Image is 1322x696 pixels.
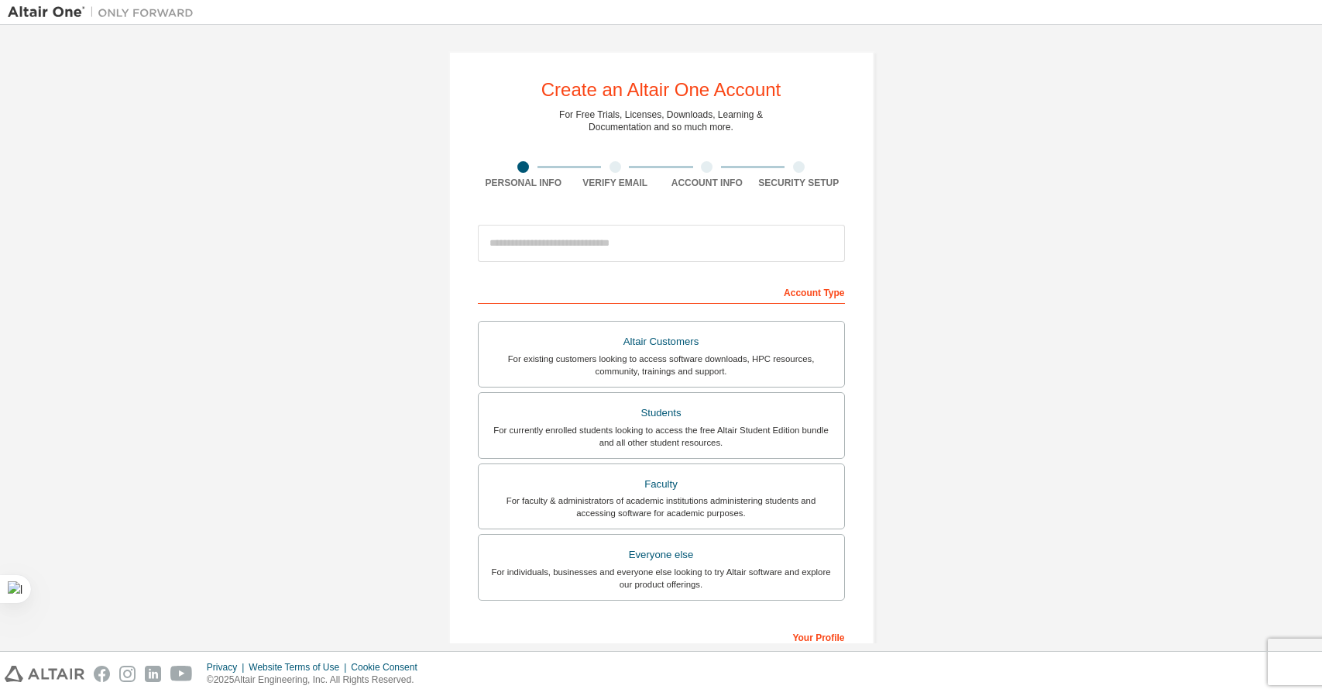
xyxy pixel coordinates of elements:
[488,474,835,495] div: Faculty
[351,661,426,674] div: Cookie Consent
[478,279,845,304] div: Account Type
[559,109,763,133] div: For Free Trials, Licenses, Downloads, Learning & Documentation and so much more.
[170,666,193,682] img: youtube.svg
[488,544,835,566] div: Everyone else
[488,331,835,353] div: Altair Customers
[488,353,835,377] div: For existing customers looking to access software downloads, HPC resources, community, trainings ...
[753,177,845,189] div: Security Setup
[569,177,661,189] div: Verify Email
[8,5,201,20] img: Altair One
[488,566,835,591] div: For individuals, businesses and everyone else looking to try Altair software and explore our prod...
[488,494,835,519] div: For faculty & administrators of academic institutions administering students and accessing softwa...
[119,666,136,682] img: instagram.svg
[488,402,835,424] div: Students
[207,661,249,674] div: Privacy
[541,81,781,99] div: Create an Altair One Account
[207,674,427,687] p: © 2025 Altair Engineering, Inc. All Rights Reserved.
[249,661,351,674] div: Website Terms of Use
[94,666,110,682] img: facebook.svg
[478,177,570,189] div: Personal Info
[488,424,835,449] div: For currently enrolled students looking to access the free Altair Student Edition bundle and all ...
[5,666,84,682] img: altair_logo.svg
[661,177,754,189] div: Account Info
[145,666,161,682] img: linkedin.svg
[478,624,845,649] div: Your Profile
